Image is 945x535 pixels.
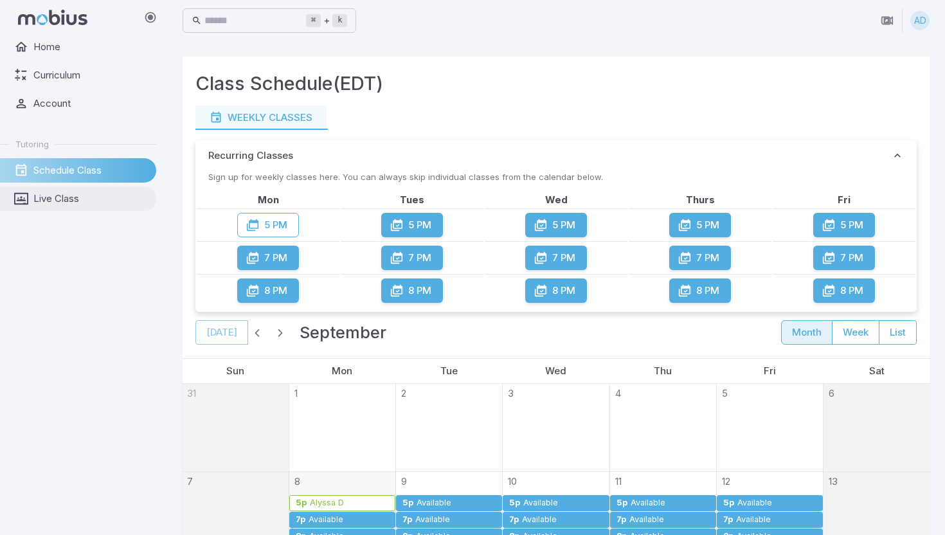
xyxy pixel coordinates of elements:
[723,498,735,508] div: 5p
[210,111,312,125] div: Weekly Classes
[525,278,587,303] button: 8 PM
[182,384,196,401] a: August 31, 2025
[813,278,875,303] button: 8 PM
[523,498,559,508] div: Available
[509,498,521,508] div: 5p
[629,193,771,207] th: Thurs
[910,11,930,30] div: AD
[616,515,627,525] div: 7p
[717,384,728,401] a: September 5, 2025
[610,384,621,401] a: September 4, 2025
[182,384,289,472] td: August 31, 2025
[737,498,773,508] div: Available
[435,359,463,383] a: Tuesday
[813,213,875,237] button: 5 PM
[195,320,248,345] button: [DATE]
[381,213,443,237] button: 5 PM
[669,213,731,237] button: 5 PM
[306,13,347,28] div: +
[396,472,407,489] a: September 9, 2025
[15,138,49,150] span: Tutoring
[540,359,571,383] a: Wednesday
[402,498,414,508] div: 5p
[525,213,587,237] button: 5 PM
[33,96,147,111] span: Account
[416,498,452,508] div: Available
[813,246,875,270] button: 7 PM
[773,193,915,207] th: Fri
[237,246,299,270] button: 7 PM
[195,140,917,171] button: Recurring Classes
[521,515,557,525] div: Available
[864,359,890,383] a: Saturday
[33,40,147,54] span: Home
[824,384,834,401] a: September 6, 2025
[824,384,930,472] td: September 6, 2025
[616,498,628,508] div: 5p
[195,171,917,184] p: Sign up for weekly classes here. You can always skip individual classes from the calendar below.
[415,515,451,525] div: Available
[208,149,293,163] p: Recurring Classes
[341,193,483,207] th: Tues
[509,515,519,525] div: 7p
[289,384,395,472] td: September 1, 2025
[503,472,517,489] a: September 10, 2025
[248,323,266,341] button: Previous month
[300,320,386,345] h2: September
[503,384,609,472] td: September 3, 2025
[503,384,514,401] a: September 3, 2025
[649,359,677,383] a: Thursday
[832,320,879,345] button: week
[669,278,731,303] button: 8 PM
[735,515,771,525] div: Available
[875,8,899,33] button: Join in Zoom Client
[629,515,665,525] div: Available
[381,278,443,303] button: 8 PM
[309,498,345,508] div: Alyssa D
[295,498,307,508] div: 5p
[879,320,917,345] button: list
[197,193,339,207] th: Mon
[295,515,306,525] div: 7p
[485,193,627,207] th: Wed
[717,472,730,489] a: September 12, 2025
[306,14,321,27] kbd: ⌘
[195,171,917,312] div: Recurring Classes
[237,278,299,303] button: 8 PM
[33,192,147,206] span: Live Class
[308,515,344,525] div: Available
[716,384,823,472] td: September 5, 2025
[824,472,838,489] a: September 13, 2025
[610,472,622,489] a: September 11, 2025
[237,213,299,237] button: 5 PM
[396,384,503,472] td: September 2, 2025
[402,515,413,525] div: 7p
[332,14,347,27] kbd: k
[525,246,587,270] button: 7 PM
[33,163,147,177] span: Schedule Class
[609,384,716,472] td: September 4, 2025
[396,384,406,401] a: September 2, 2025
[781,320,833,345] button: month
[723,515,733,525] div: 7p
[381,246,443,270] button: 7 PM
[195,69,383,98] h3: Class Schedule (EDT)
[630,498,666,508] div: Available
[221,359,249,383] a: Sunday
[289,384,298,401] a: September 1, 2025
[182,472,193,489] a: September 7, 2025
[33,68,147,82] span: Curriculum
[271,323,289,341] button: Next month
[669,246,731,270] button: 7 PM
[289,472,300,489] a: September 8, 2025
[327,359,357,383] a: Monday
[759,359,781,383] a: Friday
